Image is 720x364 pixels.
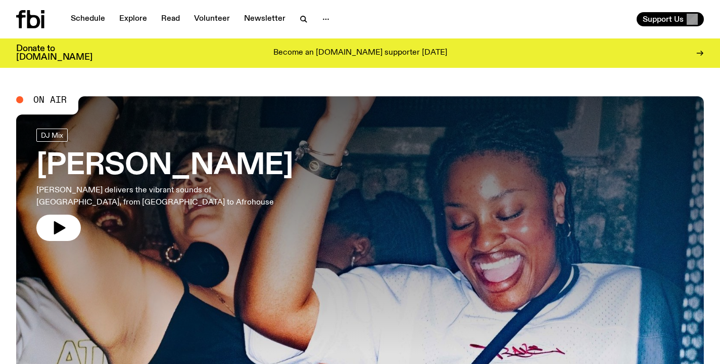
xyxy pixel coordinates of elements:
span: On Air [33,95,67,104]
p: Become an [DOMAIN_NAME] supporter [DATE] [273,49,447,58]
a: Newsletter [238,12,292,26]
span: Support Us [643,15,684,24]
a: Explore [113,12,153,26]
a: Volunteer [188,12,236,26]
h3: Donate to [DOMAIN_NAME] [16,45,92,62]
a: [PERSON_NAME][PERSON_NAME] delivers the vibrant sounds of [GEOGRAPHIC_DATA], from [GEOGRAPHIC_DAT... [36,129,295,241]
a: Read [155,12,186,26]
button: Support Us [637,12,704,26]
p: [PERSON_NAME] delivers the vibrant sounds of [GEOGRAPHIC_DATA], from [GEOGRAPHIC_DATA] to Afrohouse [36,184,295,209]
a: DJ Mix [36,129,68,142]
span: DJ Mix [41,131,63,139]
h3: [PERSON_NAME] [36,152,295,180]
a: Schedule [65,12,111,26]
